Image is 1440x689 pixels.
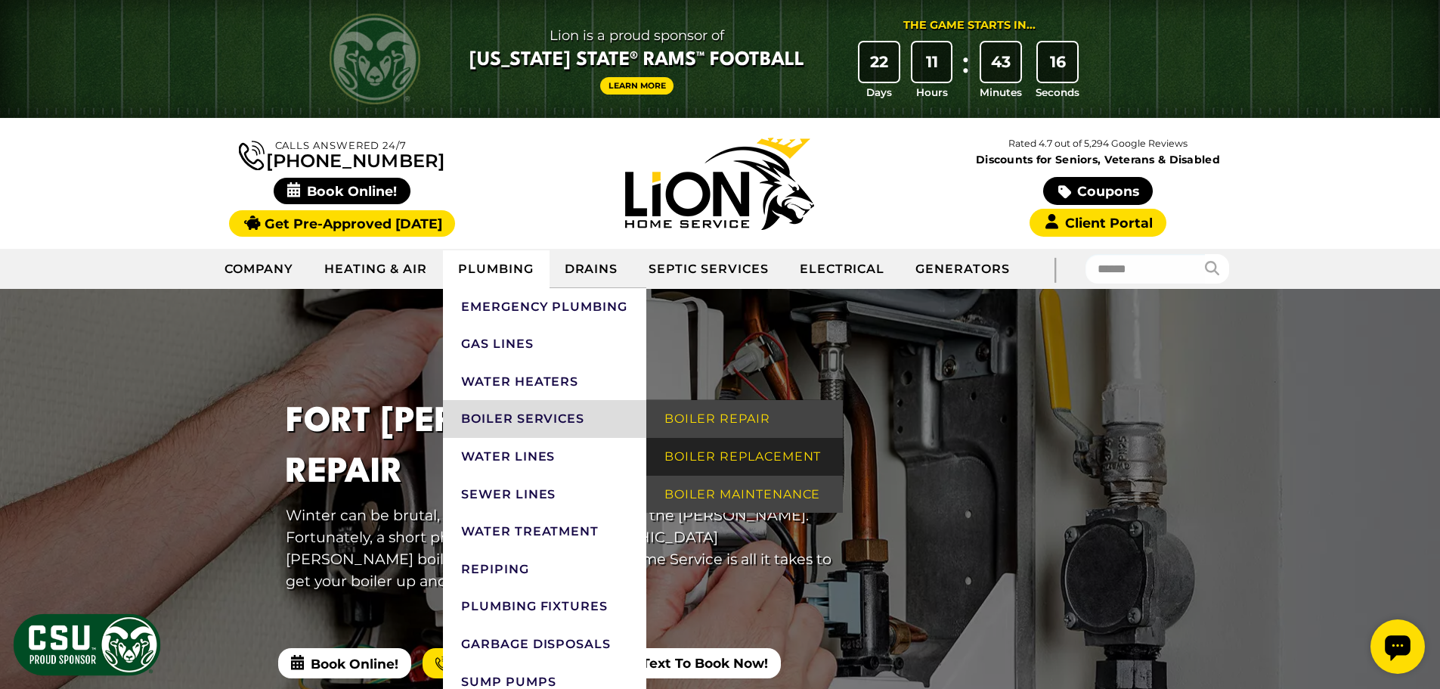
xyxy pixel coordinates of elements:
a: Emergency Plumbing [443,288,646,326]
a: Water Heaters [443,363,646,401]
span: Lion is a proud sponsor of [469,23,804,48]
a: Boiler Repair [646,400,843,438]
span: [US_STATE] State® Rams™ Football [469,48,804,73]
a: [PHONE_NUMBER] [239,138,444,170]
a: Learn More [600,77,674,95]
a: Company [209,250,310,288]
a: Text To Book Now! [609,648,781,678]
a: Plumbing [443,250,550,288]
a: Drains [550,250,634,288]
a: Repiping [443,551,646,588]
a: Plumbing Fixtures [443,588,646,625]
a: Water Lines [443,438,646,476]
a: Boiler Replacement [646,438,843,476]
img: CSU Rams logo [330,14,420,104]
span: Days [866,85,892,100]
a: [PHONE_NUMBER] [423,648,598,678]
span: Minutes [980,85,1022,100]
span: Book Online! [278,648,411,678]
a: Gas Lines [443,325,646,363]
div: 11 [912,42,952,82]
span: Book Online! [274,178,410,204]
a: Boiler Maintenance [646,476,843,514]
a: Water Treatment [443,513,646,551]
a: Generators [900,250,1025,288]
div: 43 [981,42,1020,82]
a: Heating & Air [309,250,442,288]
p: Rated 4.7 out of 5,294 Google Reviews [909,135,1287,152]
a: Electrical [785,250,901,288]
p: Winter can be brutal, especially if your boiler is on the [PERSON_NAME]. Fortunately, a short pho... [286,504,836,591]
a: Septic Services [633,250,784,288]
a: Client Portal [1030,209,1166,237]
a: Coupons [1043,177,1152,205]
div: Open chat widget [6,6,60,61]
div: | [1025,249,1085,289]
span: Hours [916,85,948,100]
h1: Fort [PERSON_NAME] Boiler Repair [286,397,836,498]
span: Seconds [1036,85,1079,100]
span: Discounts for Seniors, Veterans & Disabled [912,154,1284,165]
img: CSU Sponsor Badge [11,612,163,678]
a: Boiler Services [443,400,646,438]
div: : [958,42,973,101]
div: 22 [859,42,899,82]
a: Garbage Disposals [443,625,646,663]
div: 16 [1038,42,1077,82]
img: Lion Home Service [625,138,814,230]
a: Sewer Lines [443,476,646,514]
a: Get Pre-Approved [DATE] [229,210,455,237]
div: The Game Starts in... [903,17,1036,34]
